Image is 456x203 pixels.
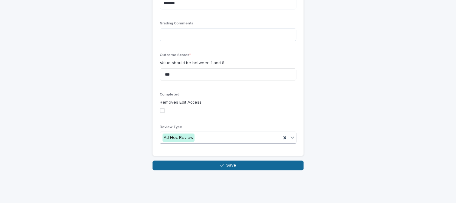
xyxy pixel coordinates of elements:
[226,163,236,167] span: Save
[153,161,303,170] button: Save
[160,99,296,106] p: Removes Edit Access
[160,93,179,96] span: Completed
[160,125,182,129] span: Review Type
[160,22,193,25] span: Grading Comments
[160,53,191,57] span: Outcome Scores
[162,133,194,142] div: Ad-Hoc Review
[160,60,296,66] p: Value should be between 1 and 8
